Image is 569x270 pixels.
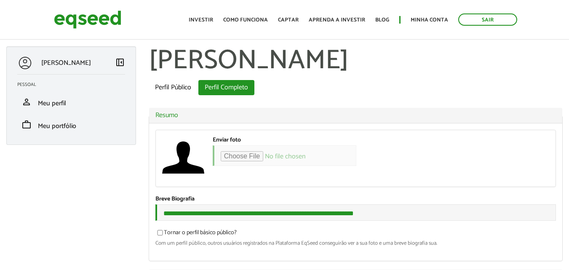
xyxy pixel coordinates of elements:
a: Perfil Completo [198,80,254,95]
a: Blog [375,17,389,23]
span: work [21,120,32,130]
span: left_panel_close [115,57,125,67]
a: Como funciona [223,17,268,23]
a: Sair [458,13,517,26]
a: Resumo [155,112,556,119]
a: Aprenda a investir [309,17,365,23]
img: Foto de Fabio Ribeiro Pizzo [162,136,204,179]
span: person [21,97,32,107]
a: Perfil Público [149,80,198,95]
h2: Pessoal [17,82,131,87]
p: [PERSON_NAME] [41,59,91,67]
a: Captar [278,17,299,23]
span: Meu portfólio [38,120,76,132]
label: Breve Biografia [155,196,195,202]
a: Minha conta [411,17,448,23]
span: Meu perfil [38,98,66,109]
a: Ver perfil do usuário. [162,136,204,179]
label: Tornar o perfil básico público? [155,230,237,238]
a: personMeu perfil [17,97,125,107]
div: Com um perfil público, outros usuários registrados na Plataforma EqSeed conseguirão ver a sua fot... [155,241,556,246]
a: Colapsar menu [115,57,125,69]
img: EqSeed [54,8,121,31]
li: Meu perfil [11,91,131,113]
input: Tornar o perfil básico público? [152,230,168,235]
li: Meu portfólio [11,113,131,136]
a: Investir [189,17,213,23]
label: Enviar foto [213,137,241,143]
h1: [PERSON_NAME] [149,46,563,76]
a: workMeu portfólio [17,120,125,130]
